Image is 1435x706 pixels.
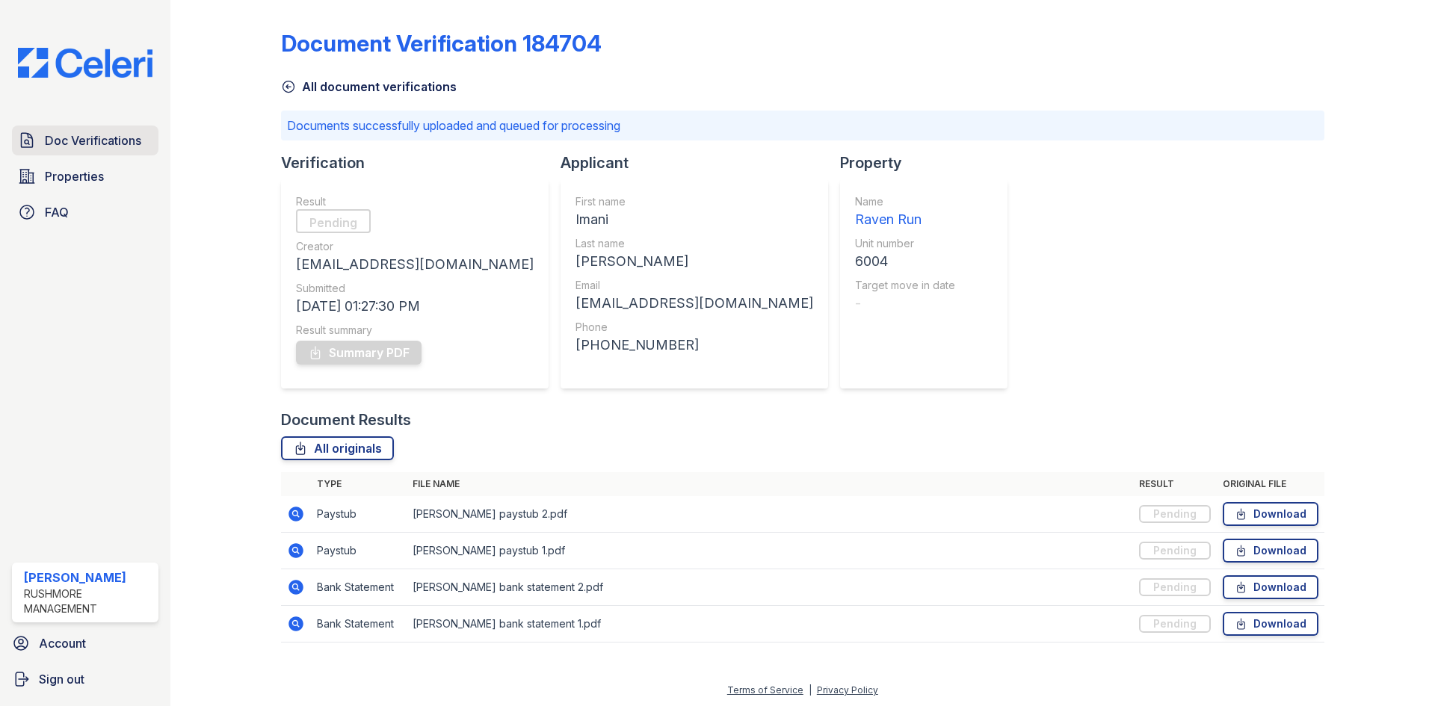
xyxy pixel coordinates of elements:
[575,320,813,335] div: Phone
[296,296,534,317] div: [DATE] 01:27:30 PM
[1223,539,1318,563] a: Download
[1223,575,1318,599] a: Download
[311,472,407,496] th: Type
[45,167,104,185] span: Properties
[24,569,152,586] div: [PERSON_NAME]
[407,533,1133,569] td: [PERSON_NAME] paystub 1.pdf
[855,194,955,230] a: Name Raven Run
[296,323,534,338] div: Result summary
[39,670,84,688] span: Sign out
[407,606,1133,642] td: [PERSON_NAME] bank statement 1.pdf
[39,634,86,652] span: Account
[287,117,1318,134] p: Documents successfully uploaded and queued for processing
[840,152,1019,173] div: Property
[45,131,141,149] span: Doc Verifications
[575,209,813,230] div: Imani
[281,436,394,460] a: All originals
[12,126,158,155] a: Doc Verifications
[1217,472,1324,496] th: Original file
[45,203,69,221] span: FAQ
[296,194,534,209] div: Result
[281,78,457,96] a: All document verifications
[6,664,164,694] a: Sign out
[311,533,407,569] td: Paystub
[281,30,602,57] div: Document Verification 184704
[311,606,407,642] td: Bank Statement
[855,209,955,230] div: Raven Run
[24,586,152,616] div: Rushmore Management
[1223,502,1318,526] a: Download
[855,194,955,209] div: Name
[575,251,813,272] div: [PERSON_NAME]
[1139,578,1211,596] div: Pending
[311,569,407,606] td: Bank Statement
[575,335,813,356] div: [PHONE_NUMBER]
[1223,612,1318,636] a: Download
[817,684,878,696] a: Privacy Policy
[855,236,955,251] div: Unit number
[1139,505,1211,523] div: Pending
[311,496,407,533] td: Paystub
[575,236,813,251] div: Last name
[281,152,561,173] div: Verification
[561,152,840,173] div: Applicant
[1133,472,1217,496] th: Result
[407,496,1133,533] td: [PERSON_NAME] paystub 2.pdf
[407,569,1133,606] td: [PERSON_NAME] bank statement 2.pdf
[1139,542,1211,560] div: Pending
[575,293,813,314] div: [EMAIL_ADDRESS][DOMAIN_NAME]
[6,628,164,658] a: Account
[12,161,158,191] a: Properties
[296,254,534,275] div: [EMAIL_ADDRESS][DOMAIN_NAME]
[855,251,955,272] div: 6004
[575,194,813,209] div: First name
[281,409,411,430] div: Document Results
[855,278,955,293] div: Target move in date
[296,209,371,233] div: Pending
[575,278,813,293] div: Email
[6,48,164,78] img: CE_Logo_Blue-a8612792a0a2168367f1c8372b55b34899dd931a85d93a1a3d3e32e68fde9ad4.png
[296,239,534,254] div: Creator
[407,472,1133,496] th: File name
[809,684,812,696] div: |
[12,197,158,227] a: FAQ
[855,293,955,314] div: -
[1139,615,1211,633] div: Pending
[296,281,534,296] div: Submitted
[727,684,803,696] a: Terms of Service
